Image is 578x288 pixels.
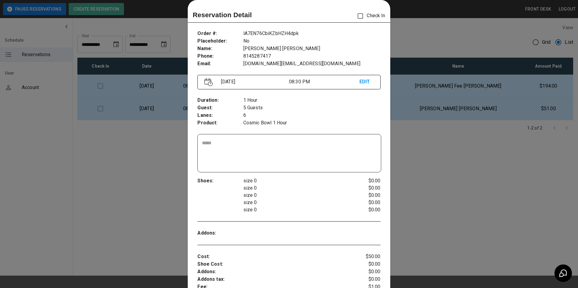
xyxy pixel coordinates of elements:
p: $0.00 [350,276,381,283]
p: size 0 [243,192,350,199]
p: 1 Hour [243,97,381,104]
p: $0.00 [350,192,381,199]
p: Addons : [197,229,243,237]
p: size 0 [243,184,350,192]
p: Email : [197,60,243,68]
p: No [243,37,381,45]
p: $0.00 [350,268,381,276]
p: Shoes : [197,177,243,185]
p: Duration : [197,97,243,104]
p: Cosmic Bowl 1 Hour [243,119,381,127]
p: [PERSON_NAME] [PERSON_NAME] [243,45,381,53]
p: Cost : [197,253,350,261]
p: Name : [197,45,243,53]
p: 8145287417 [243,53,381,60]
p: Order # : [197,30,243,37]
p: Lanes : [197,112,243,119]
p: EDIT [359,78,374,86]
p: Guest : [197,104,243,112]
p: size 0 [243,206,350,213]
p: Product : [197,119,243,127]
p: Addons : [197,268,350,276]
p: Check In [354,10,385,22]
p: [DATE] [219,78,289,85]
p: $0.00 [350,206,381,213]
p: $50.00 [350,253,381,261]
p: Placeholder : [197,37,243,45]
p: lA7EN76CbiKZbHZH4dpk [243,30,381,37]
p: size 0 [243,177,350,184]
p: $0.00 [350,261,381,268]
p: Shoe Cost : [197,261,350,268]
p: Addons tax : [197,276,350,283]
p: $0.00 [350,177,381,184]
p: [DOMAIN_NAME][EMAIL_ADDRESS][DOMAIN_NAME] [243,60,381,68]
p: size 0 [243,199,350,206]
img: Vector [204,78,213,86]
p: $0.00 [350,184,381,192]
p: $0.00 [350,199,381,206]
p: 08:30 PM [289,78,359,85]
p: Reservation Detail [193,10,252,20]
p: Phone : [197,53,243,60]
p: 5 Guests [243,104,381,112]
p: 6 [243,112,381,119]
